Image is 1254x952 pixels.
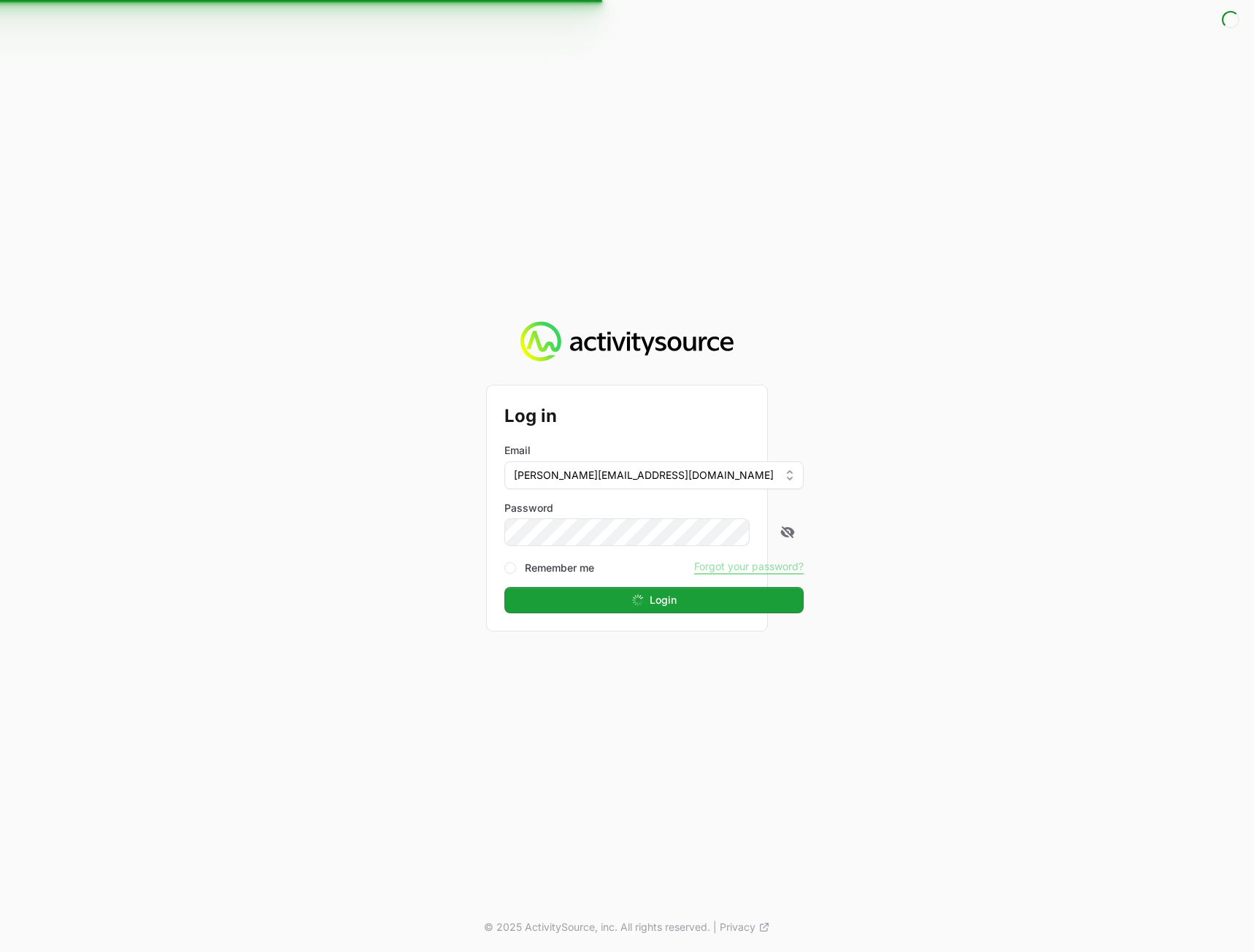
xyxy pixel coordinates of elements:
p: © 2025 ActivitySource, inc. All rights reserved. [484,920,710,934]
span: | [713,920,717,934]
h2: Log in [504,403,804,429]
span: Login [650,591,677,609]
img: Activity Source [520,321,733,362]
label: Password [504,501,804,515]
label: Remember me [525,561,594,575]
label: Email [504,443,531,458]
button: Login [504,587,804,613]
a: Privacy [720,920,770,934]
button: [PERSON_NAME][EMAIL_ADDRESS][DOMAIN_NAME] [504,461,804,489]
span: [PERSON_NAME][EMAIL_ADDRESS][DOMAIN_NAME] [514,468,774,483]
